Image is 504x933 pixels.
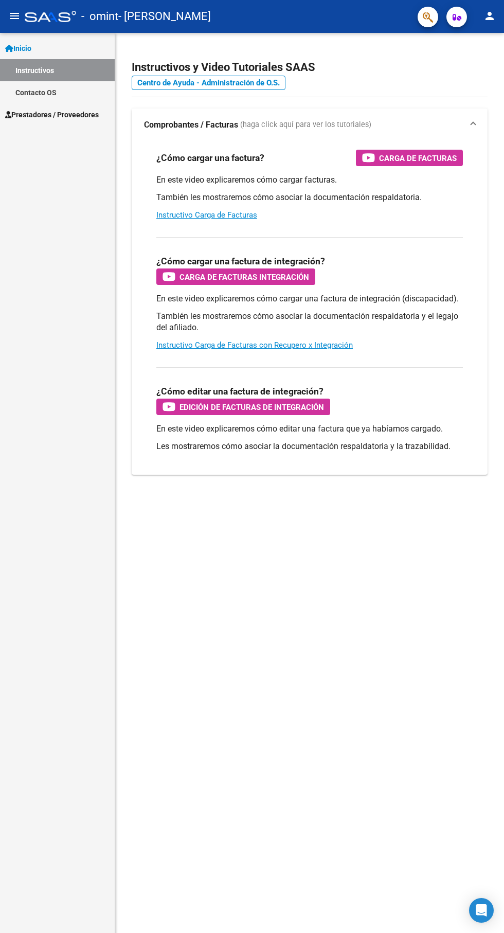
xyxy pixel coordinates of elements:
p: También les mostraremos cómo asociar la documentación respaldatoria y el legajo del afiliado. [156,311,463,333]
mat-icon: person [483,10,496,22]
span: Inicio [5,43,31,54]
span: Carga de Facturas [379,152,457,165]
a: Instructivo Carga de Facturas con Recupero x Integración [156,340,353,350]
p: En este video explicaremos cómo cargar facturas. [156,174,463,186]
p: En este video explicaremos cómo editar una factura que ya habíamos cargado. [156,423,463,435]
p: En este video explicaremos cómo cargar una factura de integración (discapacidad). [156,293,463,304]
p: También les mostraremos cómo asociar la documentación respaldatoria. [156,192,463,203]
button: Edición de Facturas de integración [156,399,330,415]
span: Prestadores / Proveedores [5,109,99,120]
strong: Comprobantes / Facturas [144,119,238,131]
a: Centro de Ayuda - Administración de O.S. [132,76,285,90]
h2: Instructivos y Video Tutoriales SAAS [132,58,488,77]
h3: ¿Cómo editar una factura de integración? [156,384,323,399]
button: Carga de Facturas [356,150,463,166]
h3: ¿Cómo cargar una factura de integración? [156,254,325,268]
h3: ¿Cómo cargar una factura? [156,151,264,165]
span: - omint [81,5,118,28]
p: Les mostraremos cómo asociar la documentación respaldatoria y la trazabilidad. [156,441,463,452]
div: Open Intercom Messenger [469,898,494,923]
span: Edición de Facturas de integración [179,401,324,414]
span: (haga click aquí para ver los tutoriales) [240,119,371,131]
mat-expansion-panel-header: Comprobantes / Facturas (haga click aquí para ver los tutoriales) [132,109,488,141]
button: Carga de Facturas Integración [156,268,315,285]
span: Carga de Facturas Integración [179,271,309,283]
mat-icon: menu [8,10,21,22]
span: - [PERSON_NAME] [118,5,211,28]
a: Instructivo Carga de Facturas [156,210,257,220]
div: Comprobantes / Facturas (haga click aquí para ver los tutoriales) [132,141,488,475]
